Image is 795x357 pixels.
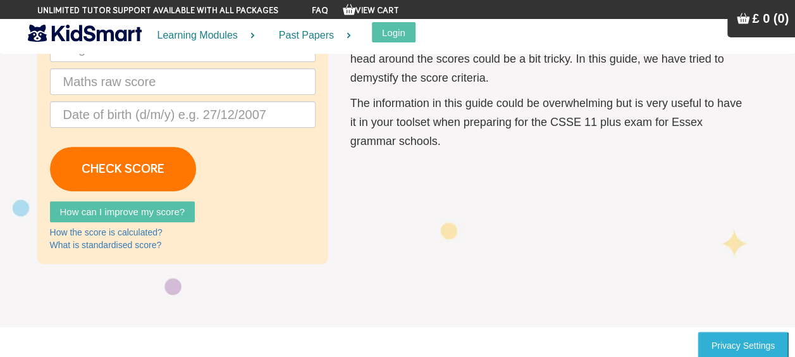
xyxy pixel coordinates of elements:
[372,22,416,42] button: Login
[752,11,789,25] span: £ 0 (0)
[343,3,355,16] img: Your items in the shopping basket
[263,19,359,53] a: Past Papers
[50,201,195,222] a: How can I improve my score?
[50,101,316,128] input: Date of birth (d/m/y) e.g. 27/12/2007
[28,22,142,44] img: KidSmart logo
[350,94,746,151] p: The information in this guide could be overwhelming but is very useful to have it in your toolset...
[50,240,162,250] a: What is standardised score?
[312,6,328,15] a: FAQ
[50,227,163,237] a: How the score is calculated?
[50,147,196,191] a: CHECK SCORE
[737,12,749,25] img: Your items in the shopping basket
[50,68,316,95] input: Maths raw score
[37,4,278,17] span: Unlimited tutor support available with all packages
[343,6,399,15] a: View Cart
[142,19,263,53] a: Learning Modules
